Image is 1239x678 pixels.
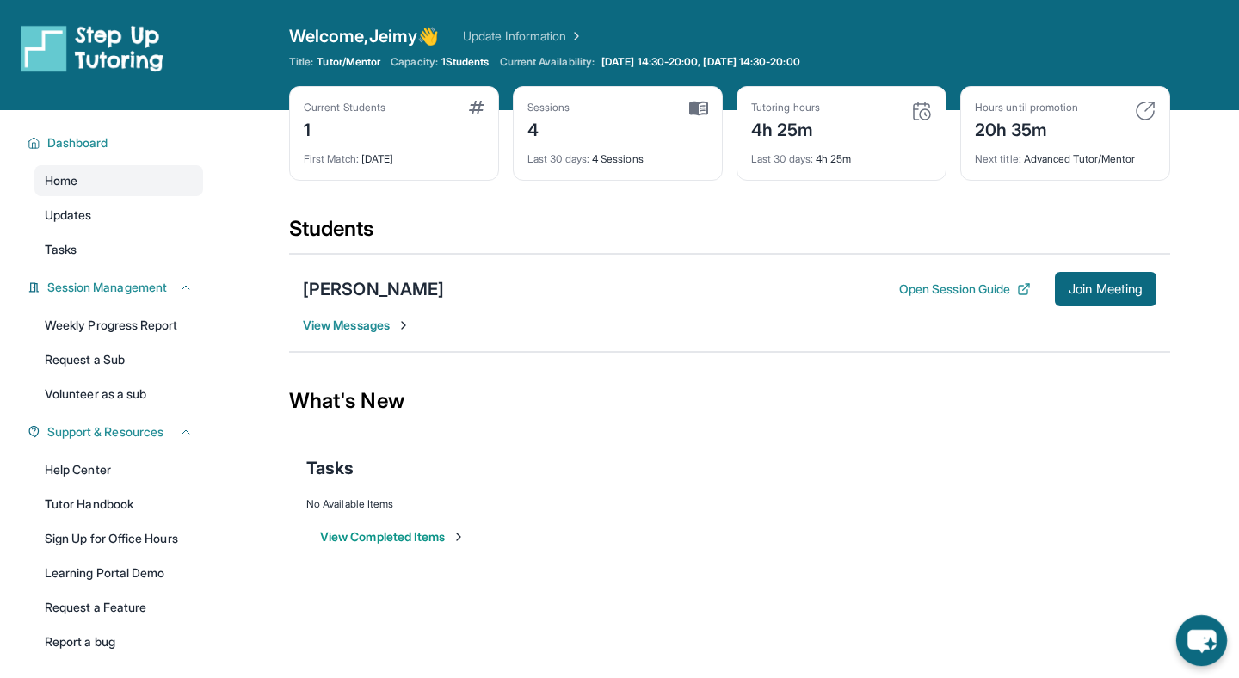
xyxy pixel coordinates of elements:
span: Updates [45,206,92,224]
a: Tutor Handbook [34,489,203,520]
a: Updates [34,200,203,231]
span: Tutor/Mentor [317,55,380,69]
button: View Completed Items [320,528,465,545]
div: Hours until promotion [975,101,1078,114]
span: Tasks [45,241,77,258]
button: Session Management [40,279,193,296]
span: Join Meeting [1069,284,1143,294]
span: 1 Students [441,55,490,69]
a: Volunteer as a sub [34,379,203,410]
div: Current Students [304,101,385,114]
span: Last 30 days : [527,152,589,165]
span: Current Availability: [500,55,595,69]
a: Help Center [34,454,203,485]
a: Sign Up for Office Hours [34,523,203,554]
div: Tutoring hours [751,101,820,114]
span: Welcome, Jeimy 👋 [289,24,439,48]
div: Sessions [527,101,570,114]
span: Dashboard [47,134,108,151]
div: 1 [304,114,385,142]
span: View Messages [303,317,410,334]
span: Last 30 days : [751,152,813,165]
div: [DATE] [304,142,484,166]
a: Request a Feature [34,592,203,623]
span: First Match : [304,152,359,165]
span: Next title : [975,152,1021,165]
div: 4h 25m [751,142,932,166]
button: Join Meeting [1055,272,1156,306]
a: Learning Portal Demo [34,558,203,589]
a: Weekly Progress Report [34,310,203,341]
a: Tasks [34,234,203,265]
span: Support & Resources [47,423,163,441]
div: 4h 25m [751,114,820,142]
span: Capacity: [391,55,438,69]
button: Support & Resources [40,423,193,441]
img: Chevron Right [566,28,583,45]
div: Advanced Tutor/Mentor [975,142,1156,166]
div: [PERSON_NAME] [303,277,444,301]
span: Tasks [306,456,354,480]
img: card [469,101,484,114]
button: chat-button [1176,615,1227,666]
a: Home [34,165,203,196]
img: card [911,101,932,121]
span: Home [45,172,77,189]
button: Open Session Guide [899,280,1031,298]
div: What's New [289,363,1170,439]
span: Session Management [47,279,167,296]
img: logo [21,24,163,72]
a: Report a bug [34,626,203,657]
span: Title: [289,55,313,69]
a: [DATE] 14:30-20:00, [DATE] 14:30-20:00 [598,55,804,69]
a: Update Information [463,28,583,45]
div: 4 [527,114,570,142]
img: Chevron-Right [397,318,410,332]
div: 4 Sessions [527,142,708,166]
div: No Available Items [306,497,1153,511]
div: 20h 35m [975,114,1078,142]
img: card [1135,101,1156,121]
a: Request a Sub [34,344,203,375]
div: Students [289,215,1170,253]
button: Dashboard [40,134,193,151]
span: [DATE] 14:30-20:00, [DATE] 14:30-20:00 [601,55,800,69]
img: card [689,101,708,116]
